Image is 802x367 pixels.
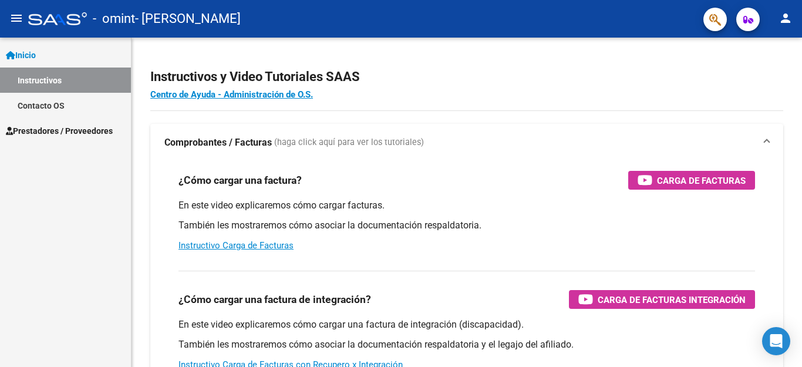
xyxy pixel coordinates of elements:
mat-icon: person [779,11,793,25]
span: - omint [93,6,135,32]
span: Prestadores / Proveedores [6,124,113,137]
strong: Comprobantes / Facturas [164,136,272,149]
h3: ¿Cómo cargar una factura? [178,172,302,188]
mat-expansion-panel-header: Comprobantes / Facturas (haga click aquí para ver los tutoriales) [150,124,783,161]
span: Carga de Facturas Integración [598,292,746,307]
p: También les mostraremos cómo asociar la documentación respaldatoria y el legajo del afiliado. [178,338,755,351]
span: (haga click aquí para ver los tutoriales) [274,136,424,149]
a: Centro de Ayuda - Administración de O.S. [150,89,313,100]
div: Open Intercom Messenger [762,327,790,355]
button: Carga de Facturas [628,171,755,190]
span: - [PERSON_NAME] [135,6,241,32]
p: También les mostraremos cómo asociar la documentación respaldatoria. [178,219,755,232]
h3: ¿Cómo cargar una factura de integración? [178,291,371,308]
mat-icon: menu [9,11,23,25]
span: Carga de Facturas [657,173,746,188]
p: En este video explicaremos cómo cargar una factura de integración (discapacidad). [178,318,755,331]
p: En este video explicaremos cómo cargar facturas. [178,199,755,212]
button: Carga de Facturas Integración [569,290,755,309]
span: Inicio [6,49,36,62]
h2: Instructivos y Video Tutoriales SAAS [150,66,783,88]
a: Instructivo Carga de Facturas [178,240,294,251]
